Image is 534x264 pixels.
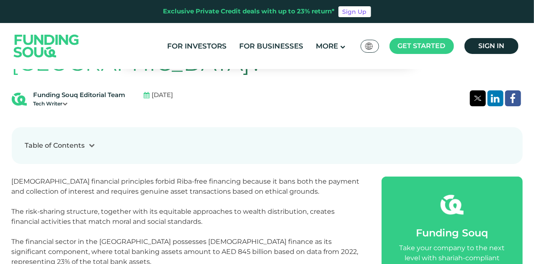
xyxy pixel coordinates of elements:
img: twitter [474,96,482,101]
a: For Businesses [237,39,305,53]
span: [DATE] [152,90,173,100]
img: Logo [5,25,88,67]
img: SA Flag [365,43,373,50]
img: Blog Author [12,92,27,107]
span: The risk-sharing structure, together with its equitable approaches to wealth distribution, create... [12,208,335,226]
span: [DEMOGRAPHIC_DATA] financial principles forbid Riba-free financing because it bans both the payme... [12,177,360,195]
a: Sign in [464,38,519,54]
span: More [316,42,338,50]
a: Sign Up [338,6,371,17]
span: Funding Souq [416,227,488,239]
span: Get started [398,42,446,50]
a: For Investors [165,39,229,53]
div: Tech Writer [34,100,126,108]
span: Sign in [478,42,504,50]
img: fsicon [441,193,464,216]
div: Funding Souq Editorial Team [34,90,126,100]
div: Exclusive Private Credit deals with up to 23% return* [163,7,335,16]
div: Table of Contents [25,141,85,151]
